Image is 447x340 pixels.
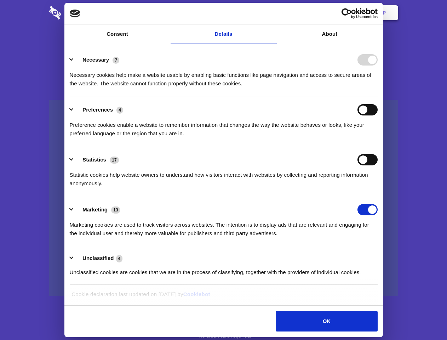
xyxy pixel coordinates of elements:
a: Usercentrics Cookiebot - opens in a new window [316,8,378,19]
button: Preferences (4) [70,104,128,115]
button: OK [276,311,377,331]
span: 13 [111,206,120,214]
a: Login [321,2,352,24]
h4: Auto-redaction of sensitive data, encrypted data sharing and self-destructing private chats. Shar... [49,64,398,88]
h1: Eliminate Slack Data Loss. [49,32,398,57]
div: Preference cookies enable a website to remember information that changes the way the website beha... [70,115,378,138]
a: Contact [287,2,320,24]
button: Necessary (7) [70,54,124,66]
button: Statistics (17) [70,154,124,165]
iframe: Drift Widget Chat Controller [412,305,439,331]
div: Necessary cookies help make a website usable by enabling basic functions like page navigation and... [70,66,378,88]
div: Cookie declaration last updated on [DATE] by [66,290,381,304]
a: About [277,24,383,44]
a: Consent [64,24,171,44]
div: Statistic cookies help website owners to understand how visitors interact with websites by collec... [70,165,378,188]
label: Necessary [82,57,109,63]
a: Cookiebot [183,291,210,297]
span: 4 [116,107,123,114]
div: Unclassified cookies are cookies that we are in the process of classifying, together with the pro... [70,263,378,277]
img: logo [70,10,80,17]
label: Statistics [82,157,106,163]
button: Unclassified (4) [70,254,127,263]
span: 17 [110,157,119,164]
a: Pricing [208,2,239,24]
img: logo-wordmark-white-trans-d4663122ce5f474addd5e946df7df03e33cb6a1c49d2221995e7729f52c070b2.svg [49,6,110,19]
div: Marketing cookies are used to track visitors across websites. The intention is to display ads tha... [70,215,378,238]
span: 7 [113,57,119,64]
a: Details [171,24,277,44]
a: Wistia video thumbnail [49,100,398,296]
span: 4 [116,255,123,262]
label: Marketing [82,206,108,212]
button: Marketing (13) [70,204,125,215]
label: Preferences [82,107,113,113]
